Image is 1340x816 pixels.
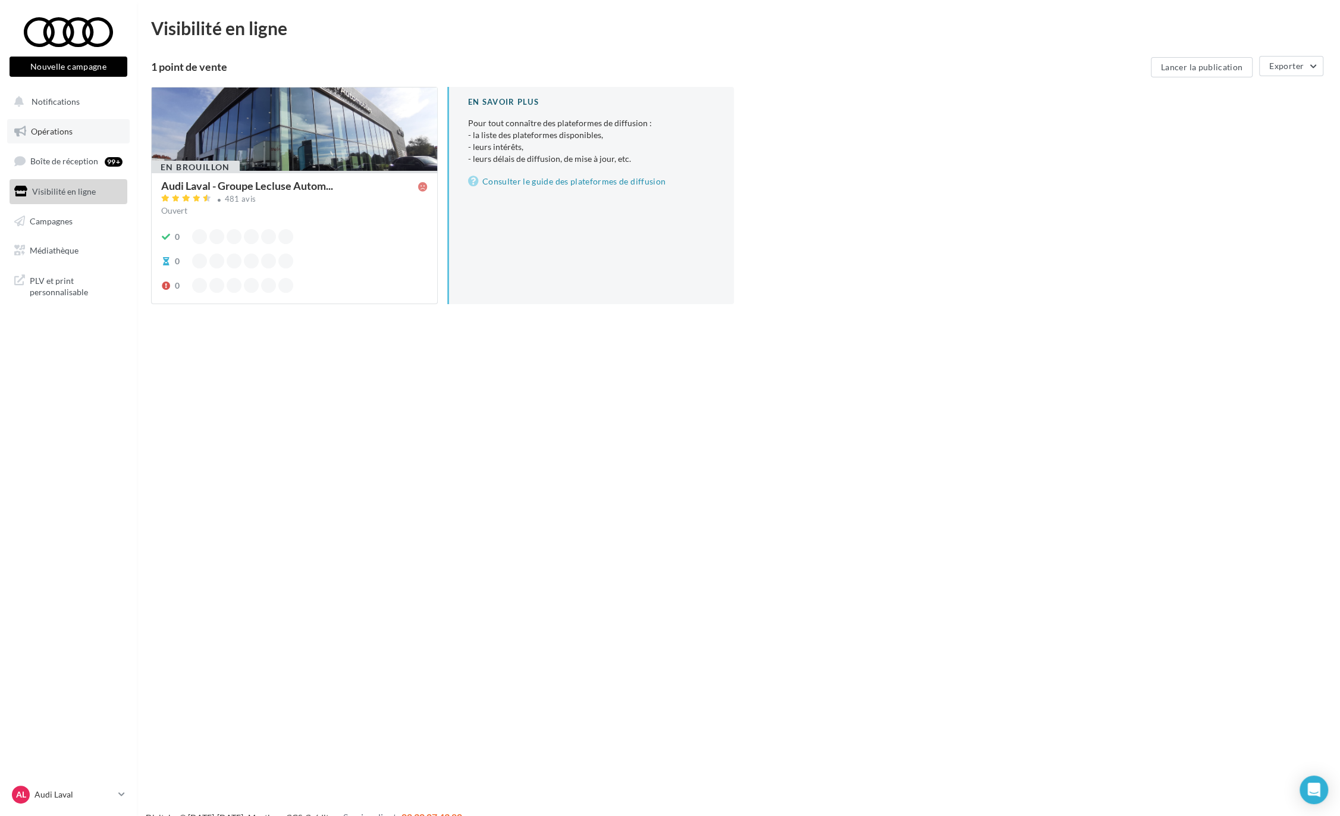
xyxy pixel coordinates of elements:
p: Pour tout connaître des plateformes de diffusion : [468,117,715,165]
span: Visibilité en ligne [32,186,96,196]
span: AL [16,789,26,801]
a: Campagnes [7,209,130,234]
button: Nouvelle campagne [10,57,127,77]
span: Boîte de réception [30,156,98,166]
span: Audi Laval - Groupe Lecluse Autom... [161,180,333,191]
span: Opérations [31,126,73,136]
span: Notifications [32,96,80,107]
span: Campagnes [30,215,73,226]
a: PLV et print personnalisable [7,268,130,303]
div: 0 [175,280,180,292]
span: Médiathèque [30,245,79,255]
button: Lancer la publication [1151,57,1253,77]
a: Visibilité en ligne [7,179,130,204]
span: Ouvert [161,205,187,215]
a: Boîte de réception99+ [7,148,130,174]
button: Notifications [7,89,125,114]
div: 99+ [105,157,123,167]
div: En brouillon [151,161,240,174]
li: - la liste des plateformes disponibles, [468,129,715,141]
div: 481 avis [225,195,256,203]
a: Médiathèque [7,238,130,263]
div: Open Intercom Messenger [1300,776,1328,804]
button: Exporter [1259,56,1323,76]
span: PLV et print personnalisable [30,273,123,298]
div: En savoir plus [468,96,715,108]
div: 0 [175,231,180,243]
a: 481 avis [161,193,428,207]
li: - leurs délais de diffusion, de mise à jour, etc. [468,153,715,165]
div: Visibilité en ligne [151,19,1326,37]
div: 1 point de vente [151,61,1146,72]
div: 0 [175,255,180,267]
a: Opérations [7,119,130,144]
a: Consulter le guide des plateformes de diffusion [468,174,715,189]
span: Exporter [1269,61,1304,71]
li: - leurs intérêts, [468,141,715,153]
a: AL Audi Laval [10,783,127,806]
p: Audi Laval [34,789,114,801]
